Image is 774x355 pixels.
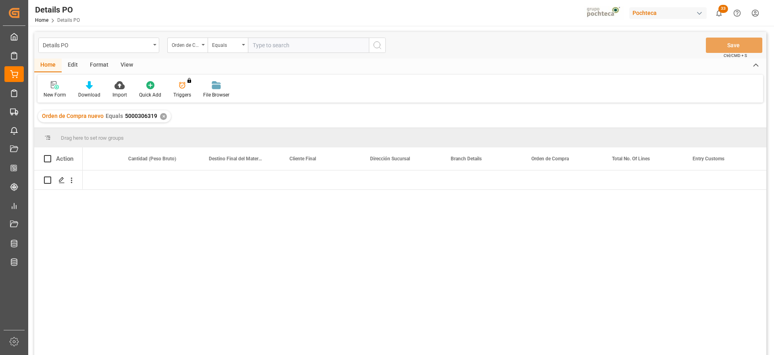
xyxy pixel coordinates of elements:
[724,53,747,59] span: Ctrl/CMD + S
[128,156,176,162] span: Cantidad (Peso Bruto)
[125,113,157,119] span: 5000306319
[203,91,229,99] div: File Browser
[718,5,728,13] span: 33
[212,40,239,49] div: Equals
[35,17,48,23] a: Home
[34,170,83,190] div: Press SPACE to select this row.
[584,6,624,20] img: pochtecaImg.jpg_1689854062.jpg
[61,135,124,141] span: Drag here to set row groups
[451,156,482,162] span: Branch Details
[208,38,248,53] button: open menu
[693,156,724,162] span: Entry Customs
[62,59,84,72] div: Edit
[289,156,316,162] span: Cliente Final
[160,113,167,120] div: ✕
[167,38,208,53] button: open menu
[531,156,569,162] span: Orden de Compra
[56,155,73,162] div: Action
[44,91,66,99] div: New Form
[209,156,263,162] span: Destino Final del Material
[706,38,762,53] button: Save
[172,40,199,49] div: Orden de Compra nuevo
[34,59,62,72] div: Home
[629,5,710,21] button: Pochteca
[35,4,80,16] div: Details PO
[139,91,161,99] div: Quick Add
[43,40,150,50] div: Details PO
[42,113,104,119] span: Orden de Compra nuevo
[248,38,369,53] input: Type to search
[106,113,123,119] span: Equals
[629,7,707,19] div: Pochteca
[78,91,100,99] div: Download
[370,156,410,162] span: Dirección Sucursal
[38,38,159,53] button: open menu
[114,59,139,72] div: View
[728,4,746,22] button: Help Center
[84,59,114,72] div: Format
[710,4,728,22] button: show 33 new notifications
[612,156,650,162] span: Total No. Of Lines
[369,38,386,53] button: search button
[112,91,127,99] div: Import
